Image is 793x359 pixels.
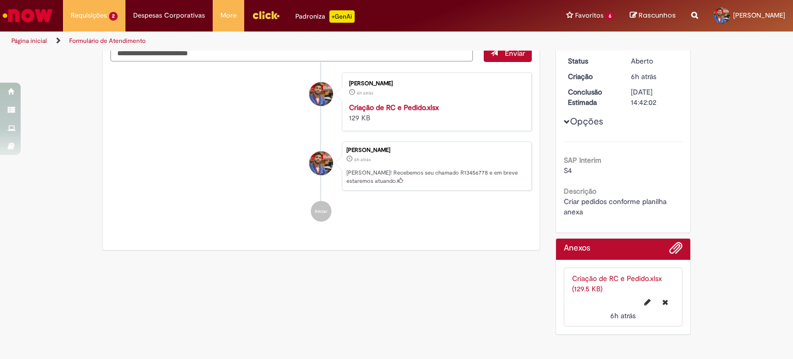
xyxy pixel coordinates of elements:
[564,244,590,253] h2: Anexos
[110,142,532,191] li: Luis Gustavo Nunes
[109,12,118,21] span: 2
[484,44,532,62] button: Enviar
[354,157,371,163] time: 28/08/2025 10:41:59
[575,10,604,21] span: Favoritos
[560,87,624,107] dt: Conclusão Estimada
[669,241,683,260] button: Adicionar anexos
[638,294,657,310] button: Editar nome de arquivo Criação de RC e Pedido.xlsx
[220,10,236,21] span: More
[346,147,526,153] div: [PERSON_NAME]
[631,71,679,82] div: 28/08/2025 10:41:59
[606,12,614,21] span: 6
[631,87,679,107] div: [DATE] 14:42:02
[560,71,624,82] dt: Criação
[630,11,676,21] a: Rascunhos
[564,155,601,165] b: SAP Interim
[110,62,532,232] ul: Histórico de tíquete
[354,157,371,163] span: 6h atrás
[133,10,205,21] span: Despesas Corporativas
[560,56,624,66] dt: Status
[11,37,47,45] a: Página inicial
[656,294,674,310] button: Excluir Criação de RC e Pedido.xlsx
[309,151,333,175] div: Luis Gustavo Nunes
[610,311,636,320] span: 6h atrás
[564,166,572,175] span: S4
[349,103,439,112] a: Criação de RC e Pedido.xlsx
[252,7,280,23] img: click_logo_yellow_360x200.png
[349,81,521,87] div: [PERSON_NAME]
[69,37,146,45] a: Formulário de Atendimento
[564,197,669,216] span: Criar pedidos conforme planilha anexa
[733,11,785,20] span: [PERSON_NAME]
[8,32,521,51] ul: Trilhas de página
[631,72,656,81] span: 6h atrás
[349,102,521,123] div: 129 KB
[610,311,636,320] time: 28/08/2025 10:41:56
[295,10,355,23] div: Padroniza
[505,49,525,58] span: Enviar
[329,10,355,23] p: +GenAi
[357,90,373,96] span: 6h atrás
[639,10,676,20] span: Rascunhos
[71,10,107,21] span: Requisições
[564,186,596,196] b: Descrição
[1,5,54,26] img: ServiceNow
[631,56,679,66] div: Aberto
[110,44,473,62] textarea: Digite sua mensagem aqui...
[572,274,662,293] a: Criação de RC e Pedido.xlsx (129.5 KB)
[346,169,526,185] p: [PERSON_NAME]! Recebemos seu chamado R13456778 e em breve estaremos atuando.
[309,82,333,106] div: Luis Gustavo Nunes
[357,90,373,96] time: 28/08/2025 10:41:56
